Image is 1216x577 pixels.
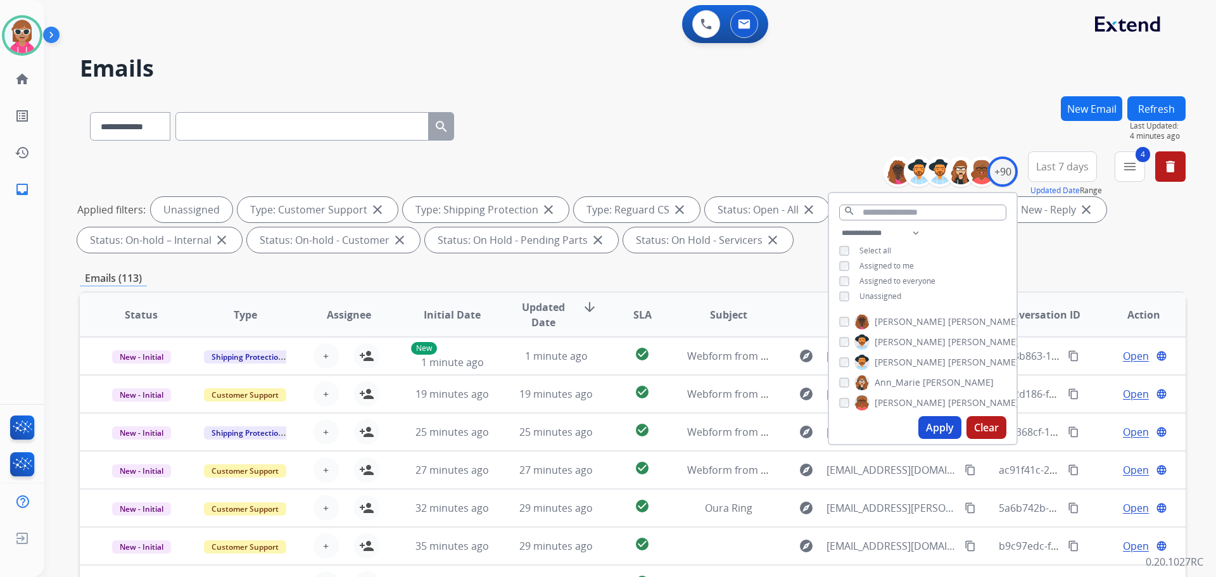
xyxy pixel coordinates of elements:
[204,388,286,402] span: Customer Support
[826,348,957,364] span: [EMAIL_ADDRESS][DOMAIN_NAME]
[112,350,171,364] span: New - Initial
[859,276,935,286] span: Assigned to everyone
[112,426,171,440] span: New - Initial
[1146,554,1203,569] p: 0.20.1027RC
[313,457,339,483] button: +
[519,463,593,477] span: 27 minutes ago
[799,500,814,516] mat-icon: explore
[966,416,1006,439] button: Clear
[1123,500,1149,516] span: Open
[313,533,339,559] button: +
[1156,426,1167,438] mat-icon: language
[635,460,650,476] mat-icon: check_circle
[1068,502,1079,514] mat-icon: content_copy
[519,539,593,553] span: 29 minutes ago
[415,539,489,553] span: 35 minutes ago
[1030,185,1102,196] span: Range
[1123,538,1149,554] span: Open
[1068,540,1079,552] mat-icon: content_copy
[1123,462,1149,478] span: Open
[370,202,385,217] mat-icon: close
[424,307,481,322] span: Initial Date
[112,388,171,402] span: New - Initial
[687,387,1053,401] span: Webform from [EMAIL_ADDRESS][PERSON_NAME][DOMAIN_NAME] on [DATE]
[799,386,814,402] mat-icon: explore
[635,536,650,552] mat-icon: check_circle
[1068,464,1079,476] mat-icon: content_copy
[582,300,597,315] mat-icon: arrow_downward
[323,462,329,478] span: +
[1068,388,1079,400] mat-icon: content_copy
[247,227,420,253] div: Status: On-hold - Customer
[525,349,588,363] span: 1 minute ago
[359,424,374,440] mat-icon: person_add
[799,348,814,364] mat-icon: explore
[327,307,371,322] span: Assignee
[415,387,489,401] span: 19 minutes ago
[1156,350,1167,362] mat-icon: language
[705,501,752,515] span: Oura Ring
[826,500,957,516] span: [EMAIL_ADDRESS][PERSON_NAME][DOMAIN_NAME]
[519,425,593,439] span: 25 minutes ago
[415,501,489,515] span: 32 minutes ago
[15,182,30,197] mat-icon: inbox
[623,227,793,253] div: Status: On Hold - Servicers
[799,424,814,440] mat-icon: explore
[415,425,489,439] span: 25 minutes ago
[1082,293,1186,337] th: Action
[1123,386,1149,402] span: Open
[999,501,1196,515] span: 5a6b742b-0869-4119-9851-1b170d9e9822
[323,386,329,402] span: +
[1130,121,1186,131] span: Last Updated:
[859,245,891,256] span: Select all
[392,232,407,248] mat-icon: close
[635,422,650,438] mat-icon: check_circle
[403,197,569,222] div: Type: Shipping Protection
[687,463,974,477] span: Webform from [EMAIL_ADDRESS][DOMAIN_NAME] on [DATE]
[965,464,976,476] mat-icon: content_copy
[590,232,605,248] mat-icon: close
[1028,151,1097,182] button: Last 7 days
[635,498,650,514] mat-icon: check_circle
[323,348,329,364] span: +
[1123,424,1149,440] span: Open
[1156,388,1167,400] mat-icon: language
[415,463,489,477] span: 27 minutes ago
[635,346,650,362] mat-icon: check_circle
[923,376,994,389] span: [PERSON_NAME]
[1163,159,1178,174] mat-icon: delete
[15,145,30,160] mat-icon: history
[875,396,946,409] span: [PERSON_NAME]
[425,227,618,253] div: Status: On Hold - Pending Parts
[234,307,257,322] span: Type
[151,197,232,222] div: Unassigned
[411,342,437,355] p: New
[875,336,946,348] span: [PERSON_NAME]
[948,356,1019,369] span: [PERSON_NAME]
[965,502,976,514] mat-icon: content_copy
[77,227,242,253] div: Status: On-hold – Internal
[1127,96,1186,121] button: Refresh
[799,462,814,478] mat-icon: explore
[1156,502,1167,514] mat-icon: language
[323,424,329,440] span: +
[313,419,339,445] button: +
[112,502,171,516] span: New - Initial
[948,396,1019,409] span: [PERSON_NAME]
[359,386,374,402] mat-icon: person_add
[77,202,146,217] p: Applied filters:
[313,495,339,521] button: +
[826,424,957,440] span: [EMAIL_ADDRESS][DOMAIN_NAME]
[948,315,1019,328] span: [PERSON_NAME]
[999,463,1191,477] span: ac91f41c-24be-4f40-bbb0-00e5b877777e
[1068,426,1079,438] mat-icon: content_copy
[973,197,1106,222] div: Status: New - Reply
[359,538,374,554] mat-icon: person_add
[204,426,291,440] span: Shipping Protection
[687,425,974,439] span: Webform from [EMAIL_ADDRESS][DOMAIN_NAME] on [DATE]
[1136,147,1150,162] span: 4
[359,500,374,516] mat-icon: person_add
[1123,348,1149,364] span: Open
[999,307,1080,322] span: Conversation ID
[801,202,816,217] mat-icon: close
